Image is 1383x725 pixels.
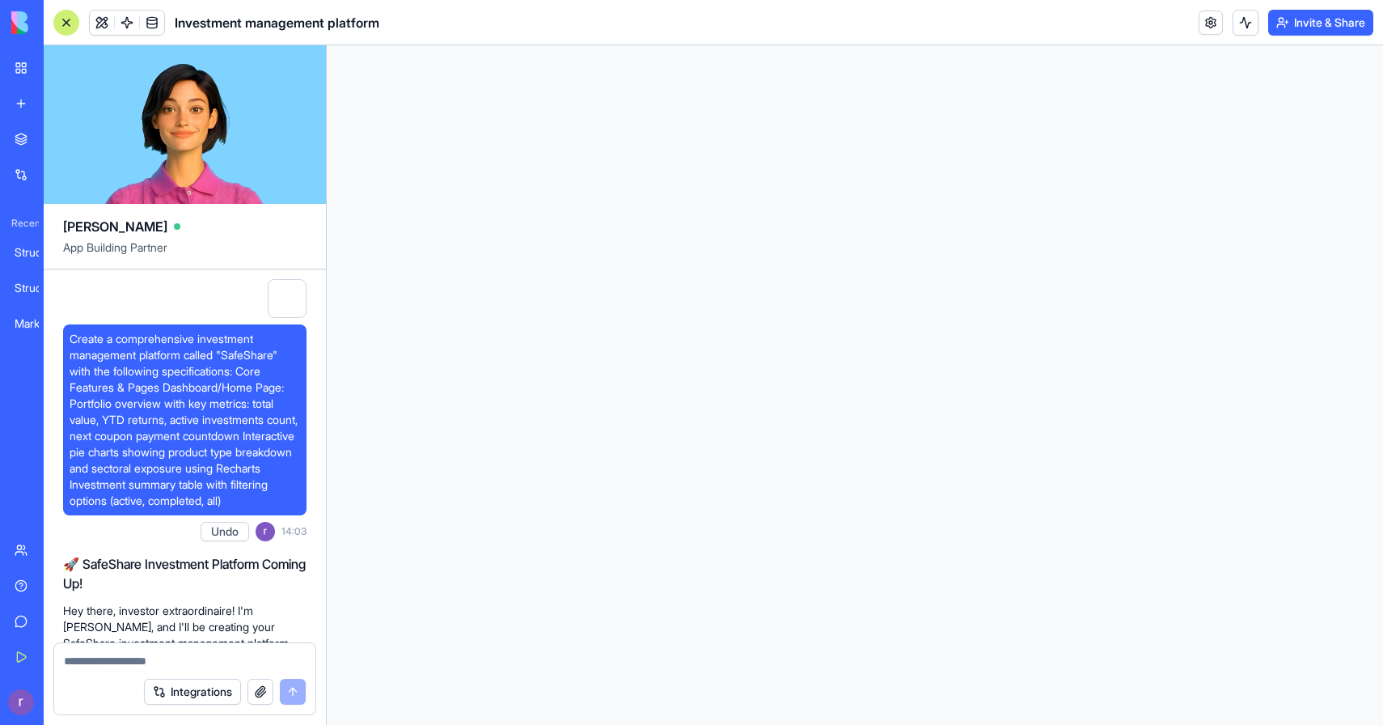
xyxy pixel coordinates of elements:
a: Structure product creation and optimization platform [5,272,70,304]
div: Structure product creation and optimization platform [15,280,60,296]
h2: 🚀 SafeShare Investment Platform Coming Up! [63,554,307,593]
div: Structured Product Builder [15,244,60,261]
span: [PERSON_NAME] [63,217,167,236]
div: Marketplace [15,316,60,332]
p: Hey there, investor extraordinaire! I'm [PERSON_NAME], and I'll be creating your SafeShare invest... [63,603,307,684]
img: ACg8ocK9p4COroYERF96wq_Nqbucimpd5rvzMLLyBNHYTn_bI3RzLw=s96-c [256,522,275,541]
span: Create a comprehensive investment management platform called "SafeShare" with the following speci... [70,331,300,509]
img: logo [11,11,112,34]
button: Integrations [144,679,241,705]
span: Recent [5,217,39,230]
span: App Building Partner [63,240,307,269]
a: Structured Product Builder [5,236,70,269]
a: Marketplace [5,307,70,340]
img: ACg8ocK9p4COroYERF96wq_Nqbucimpd5rvzMLLyBNHYTn_bI3RzLw=s96-c [8,689,34,715]
span: Investment management platform [175,13,379,32]
span: 14:03 [281,525,307,538]
button: Undo [201,522,249,541]
button: Invite & Share [1268,10,1373,36]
